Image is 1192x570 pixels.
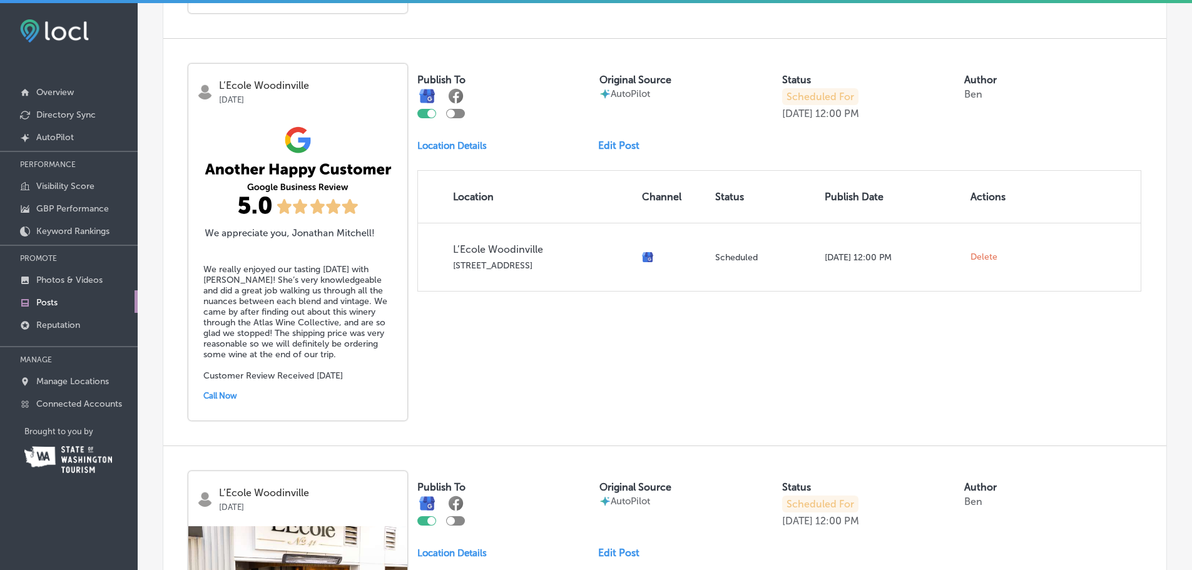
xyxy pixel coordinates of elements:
p: Posts [36,297,58,308]
img: autopilot-icon [599,88,611,99]
label: Original Source [599,74,671,86]
p: Ben [964,88,982,100]
label: Author [964,74,997,86]
th: Status [710,171,820,223]
label: Publish To [417,481,466,493]
img: 15a89eaa-7ac4-42d6-a6b4-5674806806c7.png [188,119,407,244]
p: Reputation [36,320,80,330]
p: [DATE] [782,108,813,120]
p: [STREET_ADDRESS] [453,260,632,271]
p: GBP Performance [36,203,109,214]
img: logo [197,84,213,99]
p: Location Details [417,547,487,559]
p: 12:00 PM [815,515,859,527]
p: [DATE] [219,91,399,104]
th: Channel [637,171,710,223]
p: Manage Locations [36,376,109,387]
p: L’Ecole Woodinville [219,80,399,91]
p: Scheduled For [782,496,858,512]
p: AutoPilot [611,496,650,507]
p: AutoPilot [611,88,650,99]
p: Directory Sync [36,109,96,120]
p: Scheduled [715,252,815,263]
p: [DATE] [782,515,813,527]
label: Status [782,74,811,86]
p: AutoPilot [36,132,74,143]
label: Author [964,481,997,493]
span: Delete [970,252,997,263]
a: Edit Post [598,140,649,151]
p: Visibility Score [36,181,94,191]
th: Actions [965,171,1024,223]
p: L’Ecole Woodinville [219,487,399,499]
p: Connected Accounts [36,399,122,409]
th: Publish Date [820,171,965,223]
label: Original Source [599,481,671,493]
th: Location [418,171,637,223]
p: [DATE] [219,499,399,512]
p: L’Ecole Woodinville [453,243,632,255]
p: Overview [36,87,74,98]
p: [DATE] 12:00 PM [825,252,960,263]
label: Status [782,481,811,493]
p: Photos & Videos [36,275,103,285]
h5: We really enjoyed our tasting [DATE] with [PERSON_NAME]! She’s very knowledgeable and did a great... [203,264,392,381]
p: Brought to you by [24,427,138,436]
img: logo [197,491,213,507]
p: Scheduled For [782,88,858,105]
p: Location Details [417,140,487,151]
a: Edit Post [598,547,649,559]
img: Washington Tourism [24,446,112,473]
p: Keyword Rankings [36,226,110,237]
p: 12:00 PM [815,108,859,120]
p: Ben [964,496,982,507]
label: Publish To [417,74,466,86]
img: autopilot-icon [599,496,611,507]
img: fda3e92497d09a02dc62c9cd864e3231.png [20,19,89,43]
